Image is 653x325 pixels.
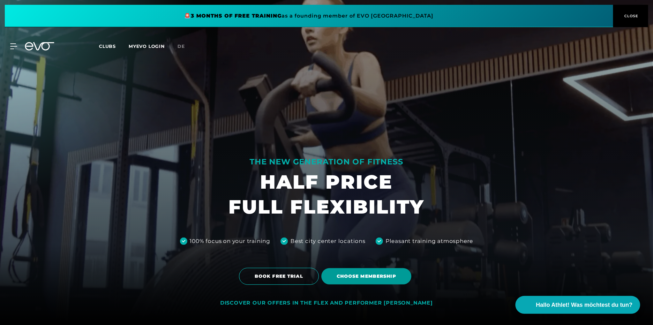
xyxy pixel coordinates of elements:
[623,13,639,19] span: CLOSE
[129,43,165,49] a: MYEVO LOGIN
[239,263,321,290] a: BOOK FREE TRIAL
[229,170,424,219] h1: HALF PRICE FULL FLEXIBILITY
[321,263,414,289] a: Choose membership
[515,296,640,314] button: Hallo Athlet! Was möchtest du tun?
[177,43,192,50] a: de
[613,5,648,27] button: CLOSE
[177,43,185,49] span: de
[190,237,271,246] div: 100% focus on your training
[255,273,303,280] span: BOOK FREE TRIAL
[99,43,116,49] span: Clubs
[220,300,433,306] div: DISCOVER OUR OFFERS IN THE FLEX AND PERFORMER [PERSON_NAME]
[229,157,424,167] div: THE NEW GENERATION OF FITNESS
[99,43,129,49] a: Clubs
[386,237,473,246] div: Pleasant training atmosphere
[536,301,633,309] span: Hallo Athlet! Was möchtest du tun?
[290,237,365,246] div: Best city center locations
[337,273,396,280] span: Choose membership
